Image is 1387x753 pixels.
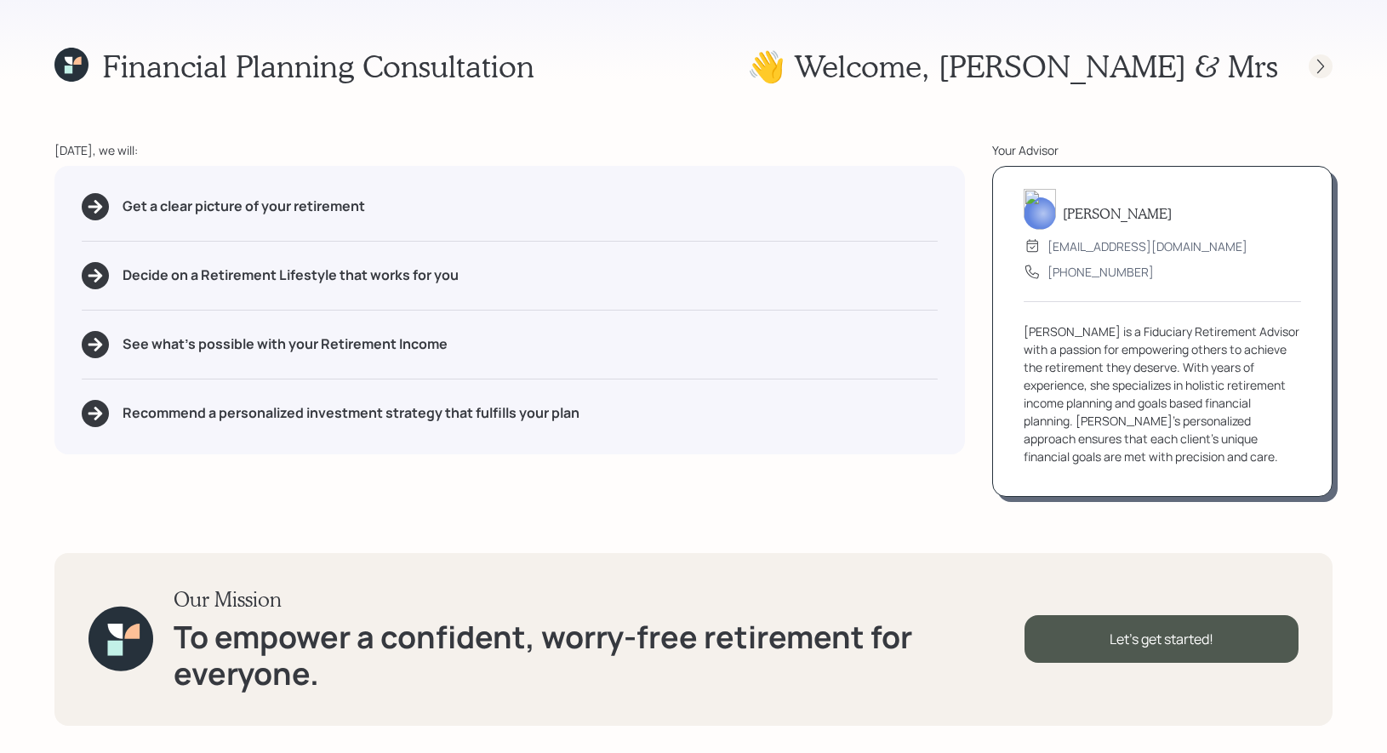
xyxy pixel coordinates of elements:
[102,48,534,84] h1: Financial Planning Consultation
[123,198,365,214] h5: Get a clear picture of your retirement
[1024,322,1301,465] div: [PERSON_NAME] is a Fiduciary Retirement Advisor with a passion for empowering others to achieve t...
[174,619,1025,692] h1: To empower a confident, worry-free retirement for everyone.
[1047,263,1154,281] div: [PHONE_NUMBER]
[54,141,965,159] div: [DATE], we will:
[747,48,1278,84] h1: 👋 Welcome , [PERSON_NAME] & Mrs
[174,587,1025,612] h3: Our Mission
[992,141,1333,159] div: Your Advisor
[123,267,459,283] h5: Decide on a Retirement Lifestyle that works for you
[1063,205,1172,221] h5: [PERSON_NAME]
[123,405,579,421] h5: Recommend a personalized investment strategy that fulfills your plan
[1047,237,1247,255] div: [EMAIL_ADDRESS][DOMAIN_NAME]
[1025,615,1299,663] div: Let's get started!
[1024,189,1056,230] img: treva-nostdahl-headshot.png
[123,336,448,352] h5: See what's possible with your Retirement Income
